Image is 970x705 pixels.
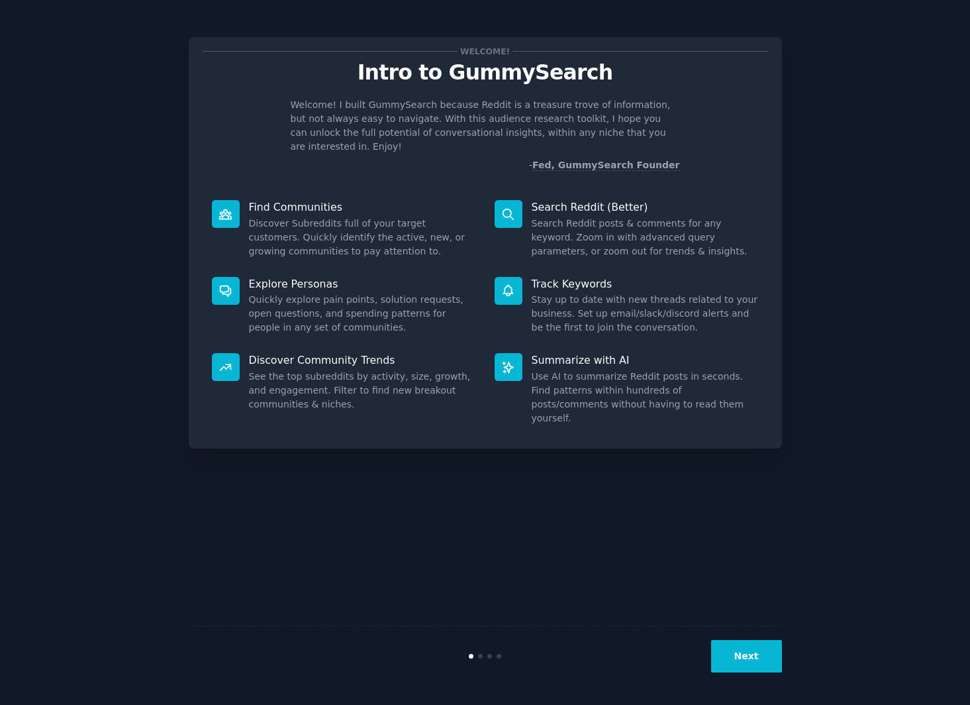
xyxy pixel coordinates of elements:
[532,370,759,425] dd: Use AI to summarize Reddit posts in seconds. Find patterns within hundreds of posts/comments with...
[532,293,759,335] dd: Stay up to date with new threads related to your business. Set up email/slack/discord alerts and ...
[529,158,680,172] div: -
[249,277,476,291] p: Explore Personas
[532,277,759,291] p: Track Keywords
[532,160,680,171] a: Fed, GummySearch Founder
[458,44,512,58] span: Welcome!
[532,353,759,367] p: Summarize with AI
[203,61,768,84] p: Intro to GummySearch
[291,98,680,154] p: Welcome! I built GummySearch because Reddit is a treasure trove of information, but not always ea...
[249,353,476,367] p: Discover Community Trends
[532,200,759,214] p: Search Reddit (Better)
[249,217,476,258] dd: Discover Subreddits full of your target customers. Quickly identify the active, new, or growing c...
[532,217,759,258] dd: Search Reddit posts & comments for any keyword. Zoom in with advanced query parameters, or zoom o...
[249,293,476,335] dd: Quickly explore pain points, solution requests, open questions, and spending patterns for people ...
[249,200,476,214] p: Find Communities
[711,640,782,673] button: Next
[249,370,476,411] dd: See the top subreddits by activity, size, growth, and engagement. Filter to find new breakout com...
